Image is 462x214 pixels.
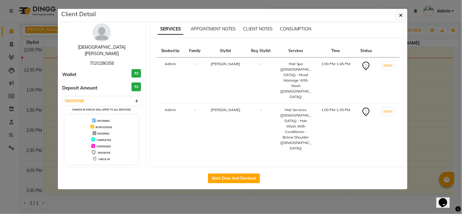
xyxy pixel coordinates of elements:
[185,58,205,103] td: -
[246,44,276,58] th: Req. Stylist
[62,71,77,78] span: Wallet
[436,190,456,208] iframe: chat widget
[185,44,205,58] th: Family
[185,103,205,155] td: -
[158,24,183,35] span: SERVICES
[93,23,111,42] img: avatar
[62,85,98,92] span: Deposit Amount
[157,44,185,58] th: Booked by
[72,108,131,111] small: Change in status will apply to all services.
[246,58,276,103] td: -
[382,108,394,115] button: START
[191,26,236,32] span: APPOINTMENT NOTES
[211,61,241,66] span: [PERSON_NAME]
[132,69,141,78] h3: ₹0
[157,58,185,103] td: Admin
[276,44,316,58] th: Services
[280,61,312,100] div: Hair Spa ([DEMOGRAPHIC_DATA]) - Head Massage With Wash ([DEMOGRAPHIC_DATA])
[356,44,376,58] th: Status
[280,26,312,32] span: CONSUMPTION
[211,107,241,112] span: [PERSON_NAME]
[98,158,110,161] span: CHECK-IN
[96,126,112,129] span: IN PROGRESS
[382,62,394,69] button: START
[90,61,114,66] span: 7020286358
[316,58,356,103] td: 1:00 PM-1:45 PM
[132,82,141,91] h3: ₹0
[96,145,111,148] span: CONFIRMED
[97,139,111,142] span: COMPLETED
[78,44,125,56] a: [DEMOGRAPHIC_DATA][PERSON_NAME]
[157,103,185,155] td: Admin
[206,44,246,58] th: Stylist
[243,26,273,32] span: CLIENT NOTES
[316,103,356,155] td: 1:00 PM-1:30 PM
[280,107,312,151] div: Hair Services ([DEMOGRAPHIC_DATA]) - Hair Wash With Conditioner - Below Shoulder ([DEMOGRAPHIC_DA...
[62,9,96,19] h5: Client Detail
[316,44,356,58] th: Time
[97,119,110,122] span: UPCOMING
[97,151,111,154] span: TENTATIVE
[97,132,109,135] span: DROPPED
[246,103,276,155] td: -
[208,174,260,183] button: Mark Done And Checkout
